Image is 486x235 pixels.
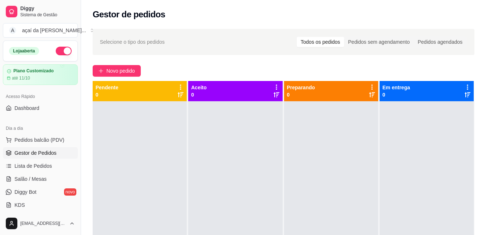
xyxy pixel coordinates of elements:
[9,27,16,34] span: A
[3,134,78,146] button: Pedidos balcão (PDV)
[3,186,78,198] a: Diggy Botnovo
[191,84,207,91] p: Aceito
[12,75,30,81] article: até 11/10
[106,67,135,75] span: Novo pedido
[287,91,315,98] p: 0
[14,162,52,170] span: Lista de Pedidos
[22,27,86,34] div: açaí da [PERSON_NAME] ...
[383,91,410,98] p: 0
[98,68,103,73] span: plus
[14,136,64,144] span: Pedidos balcão (PDV)
[3,102,78,114] a: Dashboard
[100,38,165,46] span: Selecione o tipo dos pedidos
[344,37,414,47] div: Pedidos sem agendamento
[96,84,118,91] p: Pendente
[3,160,78,172] a: Lista de Pedidos
[14,149,56,157] span: Gestor de Pedidos
[3,199,78,211] a: KDS
[14,175,47,183] span: Salão / Mesas
[3,215,78,232] button: [EMAIL_ADDRESS][DOMAIN_NAME]
[3,173,78,185] a: Salão / Mesas
[3,123,78,134] div: Dia a dia
[14,104,39,112] span: Dashboard
[414,37,466,47] div: Pedidos agendados
[14,201,25,209] span: KDS
[14,188,37,196] span: Diggy Bot
[56,47,72,55] button: Alterar Status
[93,9,165,20] h2: Gestor de pedidos
[3,64,78,85] a: Plano Customizadoaté 11/10
[96,91,118,98] p: 0
[20,221,66,226] span: [EMAIL_ADDRESS][DOMAIN_NAME]
[287,84,315,91] p: Preparando
[93,65,141,77] button: Novo pedido
[13,68,54,74] article: Plano Customizado
[3,91,78,102] div: Acesso Rápido
[9,47,39,55] div: Loja aberta
[20,5,75,12] span: Diggy
[20,12,75,18] span: Sistema de Gestão
[297,37,344,47] div: Todos os pedidos
[3,147,78,159] a: Gestor de Pedidos
[383,84,410,91] p: Em entrega
[3,3,78,20] a: DiggySistema de Gestão
[3,23,78,38] button: Select a team
[191,91,207,98] p: 0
